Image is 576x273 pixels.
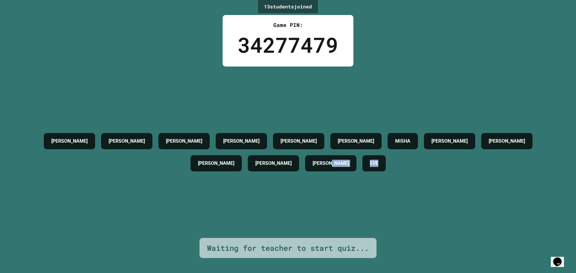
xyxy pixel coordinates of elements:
h4: EVE [370,160,378,167]
div: Waiting for teacher to start quiz... [207,242,369,254]
h4: [PERSON_NAME] [431,138,468,145]
h4: [PERSON_NAME] [280,138,317,145]
h4: [PERSON_NAME] [51,138,88,145]
h4: [PERSON_NAME] [338,138,374,145]
h4: [PERSON_NAME] [109,138,145,145]
h4: MISHA [395,138,410,145]
h4: [PERSON_NAME] [223,138,259,145]
h4: [PERSON_NAME] [489,138,525,145]
div: Game PIN: [238,21,338,29]
iframe: chat widget [551,249,570,267]
h4: [PERSON_NAME] [313,160,349,167]
div: 34277479 [238,29,338,61]
h4: [PERSON_NAME] [198,160,234,167]
h4: [PERSON_NAME] [166,138,202,145]
h4: [PERSON_NAME] [255,160,292,167]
